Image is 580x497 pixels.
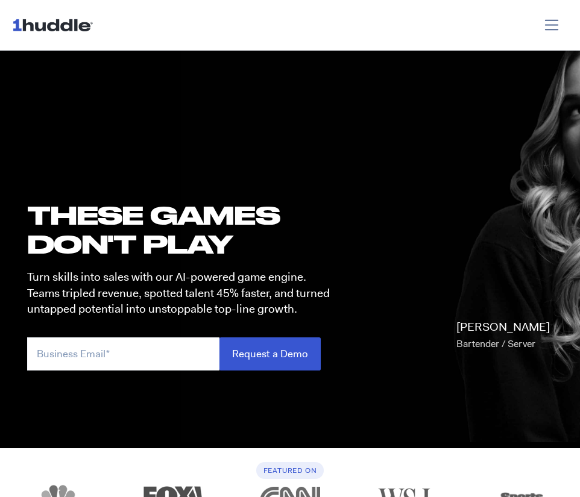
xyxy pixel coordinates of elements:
span: Bartender / Server [456,337,535,350]
h1: these GAMES DON'T PLAY [27,201,348,258]
input: Request a Demo [219,337,321,370]
p: [PERSON_NAME] [456,319,550,352]
h6: Featured On [256,462,324,480]
img: ... [12,13,98,36]
p: Turn skills into sales with our AI-powered game engine. Teams tripled revenue, spotted talent 45%... [27,269,336,317]
input: Business Email* [27,337,219,370]
button: Toggle navigation [535,13,569,37]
